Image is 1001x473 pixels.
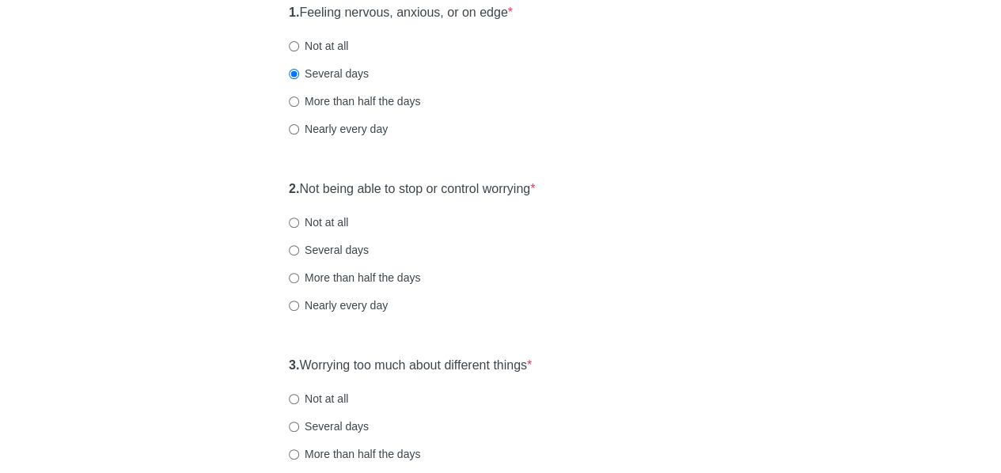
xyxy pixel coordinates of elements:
label: Feeling nervous, anxious, or on edge [289,4,513,22]
label: Several days [289,418,369,434]
input: Nearly every day [289,124,299,134]
label: Nearly every day [289,121,388,137]
input: Several days [289,422,299,432]
label: Several days [289,66,369,81]
strong: 1. [289,6,299,19]
input: Not at all [289,394,299,404]
input: Nearly every day [289,301,299,311]
label: Worrying too much about different things [289,357,532,375]
label: More than half the days [289,270,420,286]
input: More than half the days [289,449,299,460]
input: Not at all [289,41,299,51]
label: More than half the days [289,93,420,109]
input: Several days [289,245,299,255]
label: Nearly every day [289,297,388,313]
label: Not being able to stop or control worrying [289,180,535,199]
label: Not at all [289,38,348,54]
input: More than half the days [289,273,299,283]
strong: 3. [289,358,299,372]
input: Several days [289,69,299,79]
input: Not at all [289,218,299,228]
label: Not at all [289,391,348,407]
input: More than half the days [289,96,299,107]
label: Several days [289,242,369,258]
strong: 2. [289,182,299,195]
label: More than half the days [289,446,420,462]
label: Not at all [289,214,348,230]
